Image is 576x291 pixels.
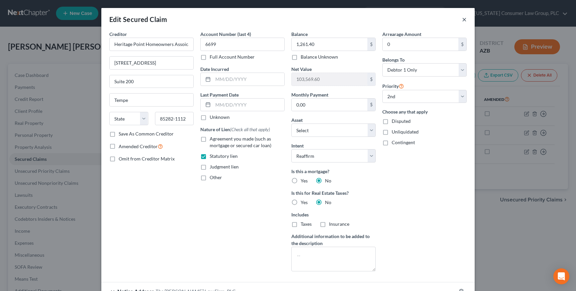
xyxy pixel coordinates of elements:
label: Last Payment Date [200,91,239,98]
span: Asset [291,117,303,123]
label: Account Number (last 4) [200,31,251,38]
span: No [325,178,331,183]
label: Is this for Real Estate Taxes? [291,189,376,196]
input: Enter zip... [155,112,194,125]
label: Includes [291,211,376,218]
label: Intent [291,142,304,149]
input: 0.00 [292,73,367,86]
span: Omit from Creditor Matrix [119,156,175,161]
label: Balance Unknown [301,54,338,60]
input: Apt, Suite, etc... [110,75,193,88]
span: (Check all that apply) [230,127,270,132]
label: Additional information to be added to the description [291,233,376,247]
input: Enter address... [110,57,193,69]
label: Net Value [291,66,312,73]
span: Agreement you made (such as mortgage or secured car loan) [210,136,271,148]
input: 0.00 [292,99,367,111]
span: Statutory lien [210,153,238,159]
div: Open Intercom Messenger [553,268,569,284]
label: Full Account Number [210,54,255,60]
label: Priority [382,82,404,90]
label: Choose any that apply [382,108,467,115]
div: Edit Secured Claim [109,15,167,24]
input: Enter city... [110,94,193,106]
div: $ [458,38,466,51]
input: Search creditor by name... [109,38,194,51]
label: Balance [291,31,308,38]
input: XXXX [200,38,285,51]
span: Other [210,174,222,180]
input: 0.00 [292,38,367,51]
input: MM/DD/YYYY [213,99,284,111]
span: No [325,199,331,205]
div: $ [367,73,375,86]
button: × [462,15,467,23]
span: Contingent [392,140,415,145]
span: Taxes [301,221,312,227]
label: Monthly Payment [291,91,328,98]
label: Is this a mortgage? [291,168,376,175]
label: Save As Common Creditor [119,131,174,137]
span: Yes [301,178,308,183]
span: Belongs To [382,57,405,63]
label: Date Incurred [200,66,229,73]
span: Creditor [109,31,127,37]
div: $ [367,99,375,111]
input: 0.00 [383,38,458,51]
span: Unliquidated [392,129,419,135]
span: Insurance [329,221,349,227]
label: Nature of Lien [200,126,270,133]
div: $ [367,38,375,51]
span: Disputed [392,118,411,124]
label: Unknown [210,114,230,121]
span: Amended Creditor [119,144,158,149]
span: Judgment lien [210,164,239,169]
label: Arrearage Amount [382,31,421,38]
span: Yes [301,199,308,205]
input: MM/DD/YYYY [213,73,284,86]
